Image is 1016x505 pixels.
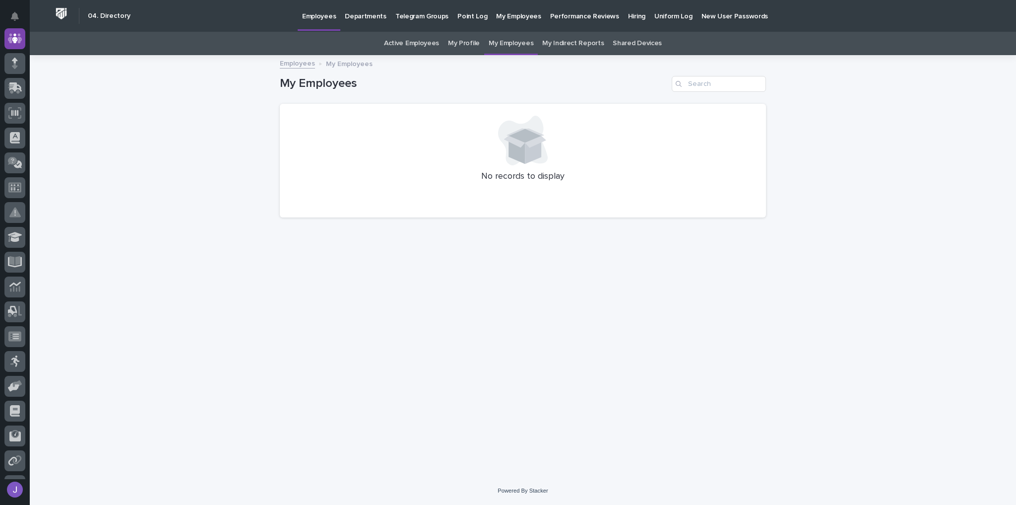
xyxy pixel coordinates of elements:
h2: 04. Directory [88,12,130,20]
a: My Profile [448,32,480,55]
a: Active Employees [384,32,439,55]
a: Shared Devices [613,32,662,55]
div: Notifications [12,12,25,28]
button: Notifications [4,6,25,27]
img: Workspace Logo [52,4,70,23]
a: My Indirect Reports [542,32,604,55]
h1: My Employees [280,76,668,91]
input: Search [672,76,766,92]
button: users-avatar [4,479,25,500]
p: My Employees [326,58,373,69]
a: My Employees [489,32,533,55]
p: No records to display [292,171,754,182]
a: Powered By Stacker [498,488,548,494]
a: Employees [280,57,315,69]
